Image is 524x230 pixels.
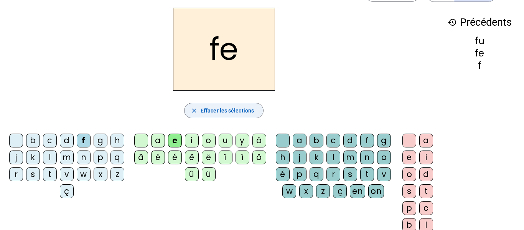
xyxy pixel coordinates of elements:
[293,151,306,164] div: j
[26,134,40,147] div: b
[343,151,357,164] div: m
[94,151,107,164] div: p
[276,151,290,164] div: h
[343,134,357,147] div: d
[448,18,457,27] mat-icon: history
[9,167,23,181] div: r
[168,134,182,147] div: e
[185,167,199,181] div: û
[293,134,306,147] div: a
[77,134,91,147] div: f
[377,167,391,181] div: v
[419,151,433,164] div: i
[60,184,74,198] div: ç
[360,151,374,164] div: n
[360,167,374,181] div: t
[252,134,266,147] div: à
[236,151,249,164] div: ï
[293,167,306,181] div: p
[151,151,165,164] div: è
[316,184,330,198] div: z
[173,8,275,91] h2: fe
[185,134,199,147] div: i
[201,106,254,115] span: Effacer les sélections
[326,134,340,147] div: c
[202,151,216,164] div: ë
[402,184,416,198] div: s
[448,36,512,46] div: fu
[310,167,323,181] div: q
[60,167,74,181] div: v
[299,184,313,198] div: x
[43,167,57,181] div: t
[252,151,266,164] div: ô
[110,134,124,147] div: h
[310,134,323,147] div: b
[77,167,91,181] div: w
[60,134,74,147] div: d
[402,167,416,181] div: o
[377,151,391,164] div: o
[448,49,512,58] div: fe
[110,151,124,164] div: q
[282,184,296,198] div: w
[333,184,347,198] div: ç
[326,167,340,181] div: r
[151,134,165,147] div: a
[419,184,433,198] div: t
[60,151,74,164] div: m
[202,134,216,147] div: o
[94,167,107,181] div: x
[43,151,57,164] div: l
[219,151,232,164] div: î
[43,134,57,147] div: c
[326,151,340,164] div: l
[419,134,433,147] div: a
[448,61,512,70] div: f
[402,201,416,215] div: p
[134,151,148,164] div: â
[448,14,512,31] h3: Précédents
[26,151,40,164] div: k
[360,134,374,147] div: f
[9,151,23,164] div: j
[168,151,182,164] div: é
[419,201,433,215] div: c
[219,134,232,147] div: u
[26,167,40,181] div: s
[77,151,91,164] div: n
[419,167,433,181] div: d
[185,151,199,164] div: ê
[94,134,107,147] div: g
[191,107,198,114] mat-icon: close
[236,134,249,147] div: y
[202,167,216,181] div: ü
[310,151,323,164] div: k
[276,167,290,181] div: é
[377,134,391,147] div: g
[350,184,365,198] div: en
[184,103,264,118] button: Effacer les sélections
[368,184,384,198] div: on
[343,167,357,181] div: s
[402,151,416,164] div: e
[110,167,124,181] div: z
